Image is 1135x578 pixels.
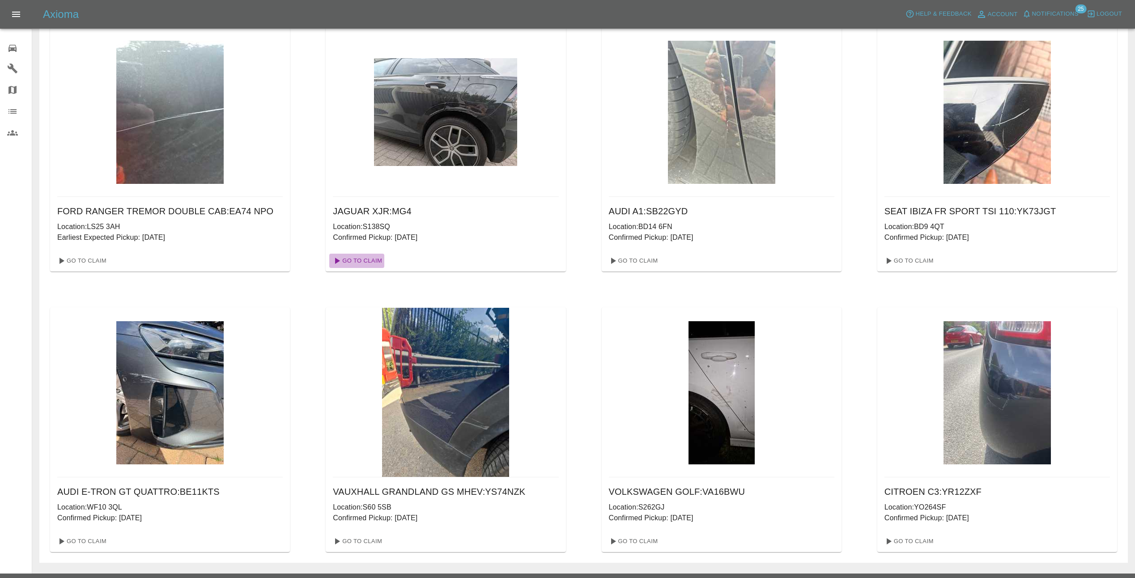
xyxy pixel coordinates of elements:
[57,484,283,499] h6: AUDI E-TRON GT QUATTRO : BE11KTS
[329,534,384,548] a: Go To Claim
[333,232,558,243] p: Confirmed Pickup: [DATE]
[54,254,109,268] a: Go To Claim
[57,221,283,232] p: Location: LS25 3AH
[57,204,283,218] h6: FORD RANGER TREMOR DOUBLE CAB : EA74 NPO
[884,513,1110,523] p: Confirmed Pickup: [DATE]
[54,534,109,548] a: Go To Claim
[333,502,558,513] p: Location: S60 5SB
[884,221,1110,232] p: Location: BD9 4QT
[884,502,1110,513] p: Location: YO264SF
[609,204,834,218] h6: AUDI A1 : SB22GYD
[884,484,1110,499] h6: CITROEN C3 : YR12ZXF
[605,254,660,268] a: Go To Claim
[884,204,1110,218] h6: SEAT IBIZA FR SPORT TSI 110 : YK73JGT
[974,7,1020,21] a: Account
[609,484,834,499] h6: VOLKSWAGEN GOLF : VA16BWU
[5,4,27,25] button: Open drawer
[57,232,283,243] p: Earliest Expected Pickup: [DATE]
[43,7,79,21] h5: Axioma
[609,502,834,513] p: Location: S262GJ
[333,484,558,499] h6: VAUXHALL GRANDLAND GS MHEV : YS74NZK
[1075,4,1086,13] span: 25
[609,513,834,523] p: Confirmed Pickup: [DATE]
[329,254,384,268] a: Go To Claim
[609,232,834,243] p: Confirmed Pickup: [DATE]
[605,534,660,548] a: Go To Claim
[333,221,558,232] p: Location: S138SQ
[609,221,834,232] p: Location: BD14 6FN
[881,534,936,548] a: Go To Claim
[333,204,558,218] h6: JAGUAR XJR : MG4
[988,9,1018,20] span: Account
[57,513,283,523] p: Confirmed Pickup: [DATE]
[1097,9,1122,19] span: Logout
[1032,9,1079,19] span: Notifications
[903,7,973,21] button: Help & Feedback
[1020,7,1081,21] button: Notifications
[333,513,558,523] p: Confirmed Pickup: [DATE]
[1084,7,1124,21] button: Logout
[884,232,1110,243] p: Confirmed Pickup: [DATE]
[915,9,971,19] span: Help & Feedback
[57,502,283,513] p: Location: WF10 3QL
[881,254,936,268] a: Go To Claim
